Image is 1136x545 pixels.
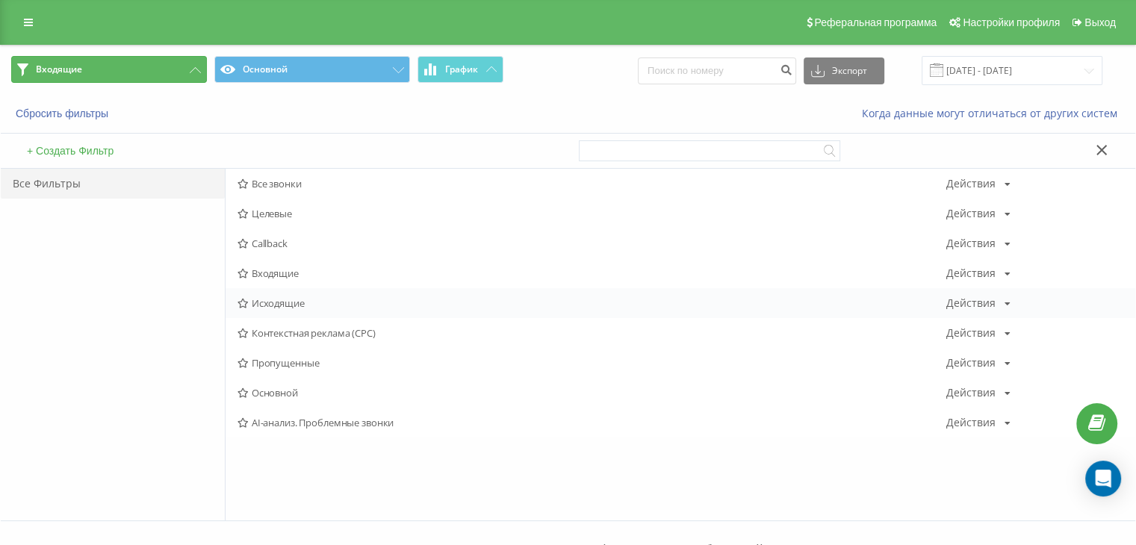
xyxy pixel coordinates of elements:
[946,417,996,428] div: Действия
[946,328,996,338] div: Действия
[804,57,884,84] button: Экспорт
[11,107,116,120] button: Сбросить фильтры
[946,298,996,308] div: Действия
[1,169,225,199] div: Все Фильтры
[238,238,946,249] span: Callback
[1091,143,1113,159] button: Закрыть
[638,57,796,84] input: Поиск по номеру
[946,208,996,219] div: Действия
[238,298,946,308] span: Исходящие
[238,417,946,428] span: AI-анализ. Проблемные звонки
[36,63,82,75] span: Входящие
[946,178,996,189] div: Действия
[238,268,946,278] span: Входящие
[238,387,946,398] span: Основной
[1084,16,1116,28] span: Выход
[1085,461,1121,496] div: Open Intercom Messenger
[238,358,946,368] span: Пропущенные
[238,208,946,219] span: Целевые
[22,144,118,158] button: + Создать Фильтр
[418,56,503,83] button: График
[238,328,946,338] span: Контекстная реклама (CPC)
[963,16,1060,28] span: Настройки профиля
[11,56,207,83] button: Входящие
[946,268,996,278] div: Действия
[445,64,478,75] span: График
[814,16,937,28] span: Реферальная программа
[214,56,410,83] button: Основной
[946,238,996,249] div: Действия
[238,178,946,189] span: Все звонки
[862,106,1125,120] a: Когда данные могут отличаться от других систем
[946,387,996,398] div: Действия
[946,358,996,368] div: Действия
